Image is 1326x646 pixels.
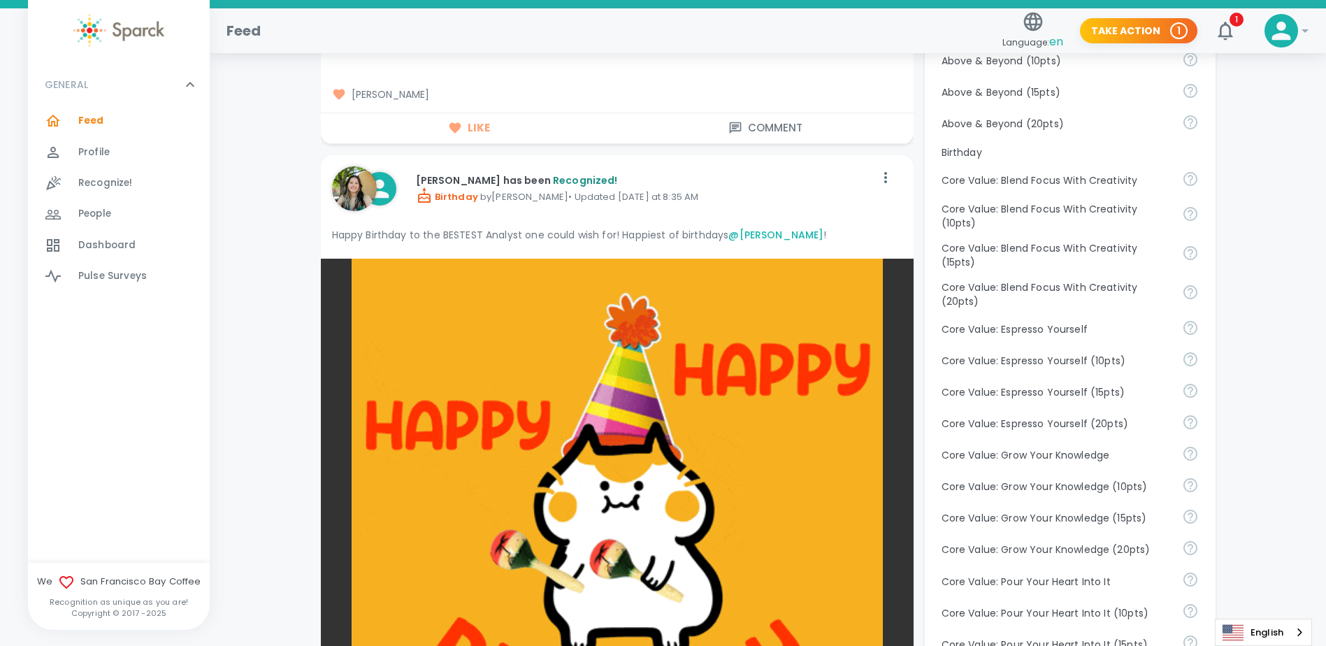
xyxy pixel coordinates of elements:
svg: For going above and beyond! [1182,51,1199,68]
aside: Language selected: English [1215,619,1312,646]
a: Profile [28,137,210,168]
p: Core Value: Espresso Yourself (20pts) [942,417,1171,431]
svg: Share your voice and your ideas [1182,414,1199,431]
p: Core Value: Blend Focus With Creativity (20pts) [942,280,1171,308]
button: Comment [617,113,914,143]
span: Pulse Surveys [78,269,147,283]
p: by [PERSON_NAME] • Updated [DATE] at 8:35 AM [416,187,874,204]
span: [PERSON_NAME] [332,87,902,101]
span: Birthday [416,190,478,203]
p: [PERSON_NAME] has been [416,173,874,187]
p: GENERAL [45,78,88,92]
a: @[PERSON_NAME] [728,228,823,242]
a: Recognize! [28,168,210,199]
svg: Share your voice and your ideas [1182,320,1199,336]
div: GENERAL [28,64,210,106]
p: Core Value: Grow Your Knowledge [942,448,1171,462]
p: Core Value: Grow Your Knowledge (20pts) [942,543,1171,557]
img: Sparck logo [73,14,164,47]
span: Feed [78,114,104,128]
button: Like [321,113,617,143]
p: Core Value: Espresso Yourself (10pts) [942,354,1171,368]
p: Core Value: Espresso Yourself [942,322,1171,336]
p: Core Value: Pour Your Heart Into It (10pts) [942,606,1171,620]
p: 1 [1177,24,1181,38]
h1: Feed [226,20,261,42]
a: Feed [28,106,210,136]
button: Take Action 1 [1080,18,1197,44]
svg: Achieve goals today and innovate for tomorrow [1182,245,1199,261]
svg: Share your voice and your ideas [1182,351,1199,368]
div: GENERAL [28,106,210,297]
p: Core Value: Grow Your Knowledge (15pts) [942,511,1171,525]
svg: For going above and beyond! [1182,114,1199,131]
span: 1 [1230,13,1244,27]
p: Recognition as unique as you are! [28,596,210,608]
svg: For going above and beyond! [1182,82,1199,99]
svg: Achieve goals today and innovate for tomorrow [1182,206,1199,222]
svg: Follow your curiosity and learn together [1182,508,1199,525]
p: Core Value: Pour Your Heart Into It [942,575,1171,589]
span: Recognize! [78,176,133,190]
span: en [1049,34,1063,50]
span: Language: [1002,33,1063,52]
svg: Follow your curiosity and learn together [1182,477,1199,494]
span: Recognized! [553,173,618,187]
svg: Come to work to make a difference in your own way [1182,571,1199,588]
a: Pulse Surveys [28,261,210,292]
a: Dashboard [28,230,210,261]
p: Core Value: Blend Focus With Creativity [942,173,1171,187]
a: People [28,199,210,229]
p: Above & Beyond (15pts) [942,85,1171,99]
p: Birthday [942,145,1199,159]
p: Core Value: Blend Focus With Creativity (10pts) [942,202,1171,230]
span: Profile [78,145,110,159]
p: Core Value: Blend Focus With Creativity (15pts) [942,241,1171,269]
p: Core Value: Espresso Yourself (15pts) [942,385,1171,399]
span: People [78,207,111,221]
a: English [1216,619,1311,645]
span: We San Francisco Bay Coffee [28,574,210,591]
div: Language [1215,619,1312,646]
p: Copyright © 2017 - 2025 [28,608,210,619]
button: 1 [1209,14,1242,48]
p: Above & Beyond (20pts) [942,117,1171,131]
p: Happy Birthday to the BESTEST Analyst one could wish for! Happiest of birthdays ! [332,228,902,242]
svg: Achieve goals today and innovate for tomorrow [1182,171,1199,187]
a: Sparck logo [28,14,210,47]
svg: Follow your curiosity and learn together [1182,540,1199,557]
svg: Come to work to make a difference in your own way [1182,603,1199,619]
p: Core Value: Grow Your Knowledge (10pts) [942,480,1171,494]
p: Above & Beyond (10pts) [942,54,1171,68]
svg: Share your voice and your ideas [1182,382,1199,399]
svg: Follow your curiosity and learn together [1182,445,1199,462]
button: Language:en [997,6,1069,56]
img: Picture of Annabel Su [332,166,377,211]
span: Dashboard [78,238,136,252]
svg: Achieve goals today and innovate for tomorrow [1182,284,1199,301]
